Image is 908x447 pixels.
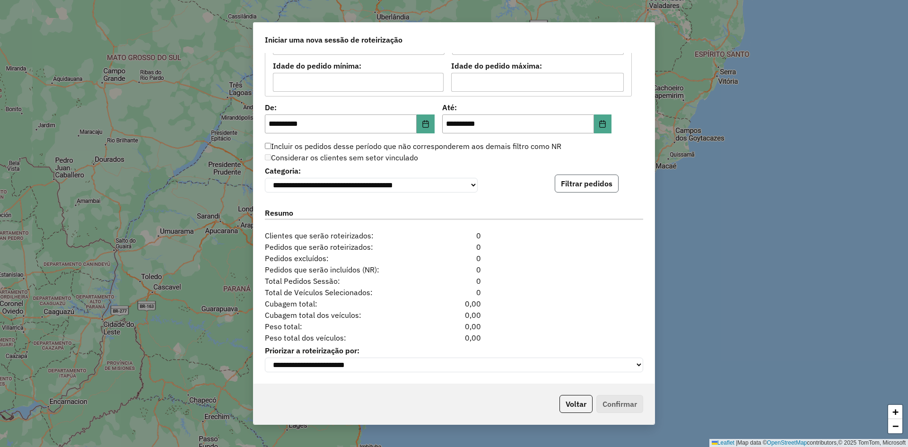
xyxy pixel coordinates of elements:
[421,287,486,298] div: 0
[421,275,486,287] div: 0
[559,395,593,413] button: Voltar
[259,321,421,332] span: Peso total:
[417,114,435,133] button: Choose Date
[888,405,902,419] a: Zoom in
[259,309,421,321] span: Cubagem total dos veículos:
[451,60,624,71] label: Idade do pedido máxima:
[421,332,486,343] div: 0,00
[767,439,807,446] a: OpenStreetMap
[421,264,486,275] div: 0
[709,439,908,447] div: Map data © contributors,© 2025 TomTom, Microsoft
[265,34,402,45] span: Iniciar uma nova sessão de roteirização
[265,345,643,356] label: Priorizar a roteirização por:
[259,275,421,287] span: Total Pedidos Sessão:
[259,253,421,264] span: Pedidos excluídos:
[265,140,561,152] label: Incluir os pedidos desse período que não corresponderem aos demais filtro como NR
[259,287,421,298] span: Total de Veículos Selecionados:
[555,175,619,193] button: Filtrar pedidos
[421,309,486,321] div: 0,00
[892,406,899,418] span: +
[259,332,421,343] span: Peso total dos veículos:
[594,114,612,133] button: Choose Date
[265,102,435,113] label: De:
[421,230,486,241] div: 0
[265,165,478,176] label: Categoria:
[265,207,643,220] label: Resumo
[265,152,418,163] label: Considerar os clientes sem setor vinculado
[892,420,899,432] span: −
[442,102,612,113] label: Até:
[712,439,734,446] a: Leaflet
[259,298,421,309] span: Cubagem total:
[421,241,486,253] div: 0
[259,264,421,275] span: Pedidos que serão incluídos (NR):
[265,154,271,160] input: Considerar os clientes sem setor vinculado
[421,298,486,309] div: 0,00
[265,143,271,149] input: Incluir os pedidos desse período que não corresponderem aos demais filtro como NR
[888,419,902,433] a: Zoom out
[421,321,486,332] div: 0,00
[259,241,421,253] span: Pedidos que serão roteirizados:
[273,60,444,71] label: Idade do pedido mínima:
[259,230,421,241] span: Clientes que serão roteirizados:
[421,253,486,264] div: 0
[736,439,737,446] span: |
